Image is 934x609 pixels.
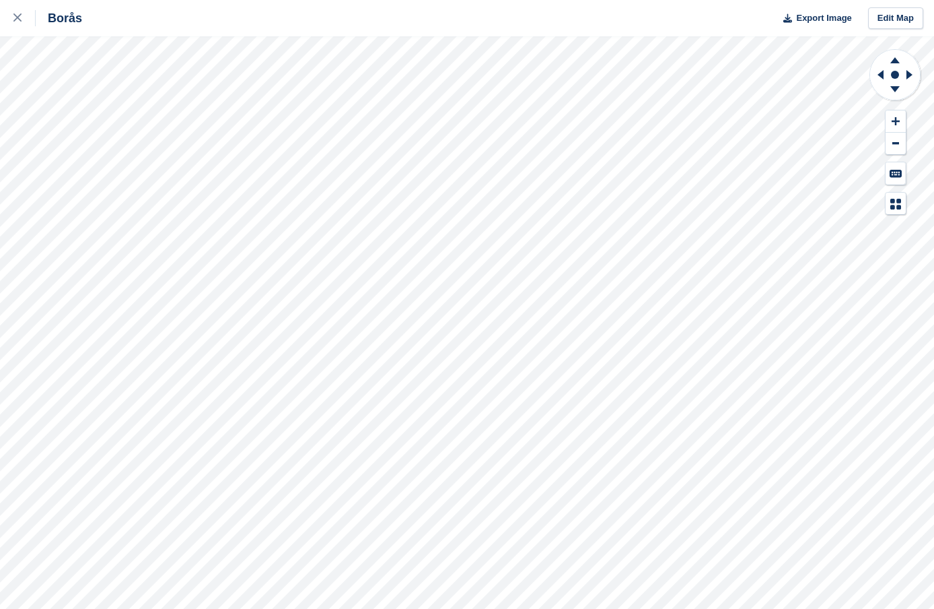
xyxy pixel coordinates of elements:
[886,133,906,155] button: Zoom Out
[36,10,82,26] div: Borås
[886,193,906,215] button: Map Legend
[886,162,906,185] button: Keyboard Shortcuts
[886,110,906,133] button: Zoom In
[796,11,851,25] span: Export Image
[868,7,923,30] a: Edit Map
[775,7,852,30] button: Export Image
